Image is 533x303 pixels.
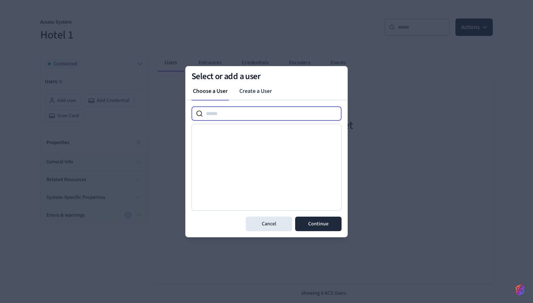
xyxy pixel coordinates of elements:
a: Choose a User [187,84,234,98]
img: SeamLogoGradient.69752ec5.svg [516,284,524,296]
button: Continue [295,217,342,231]
h2: Select or add a user [191,72,342,81]
button: Cancel [246,217,292,231]
a: Create a User [234,84,278,98]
